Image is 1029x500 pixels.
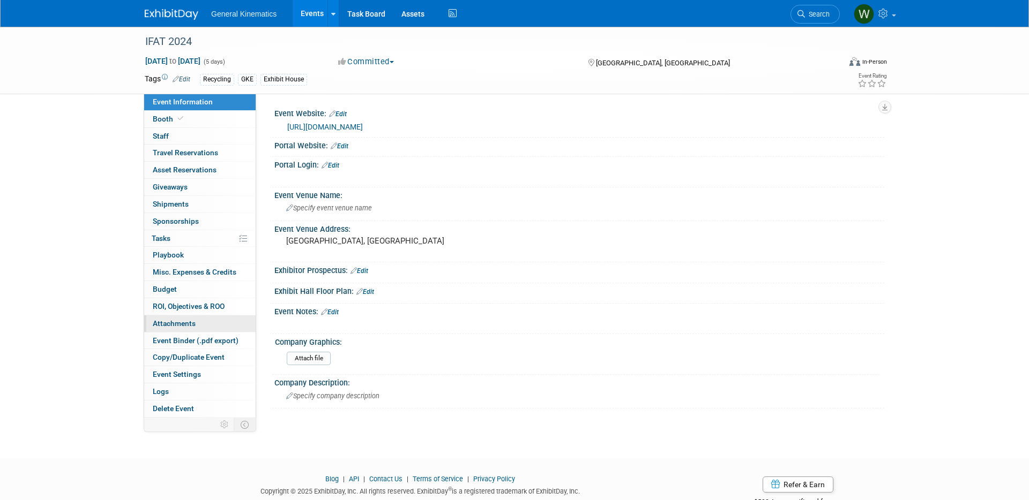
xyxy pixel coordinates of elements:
span: Logs [153,387,169,396]
span: Playbook [153,251,184,259]
span: Event Binder (.pdf export) [153,336,238,345]
span: Specify company description [286,392,379,400]
div: Company Description: [274,375,884,388]
span: Search [805,10,830,18]
span: Budget [153,285,177,293]
div: Portal Login: [274,157,884,171]
span: General Kinematics [211,10,277,18]
a: Attachments [144,315,256,332]
span: Delete Event [153,404,194,413]
img: Whitney Swanson [854,4,874,24]
a: Edit [173,75,190,83]
div: Event Venue Address: [274,221,884,234]
div: Portal Website: [274,138,884,151]
a: Edit [321,308,339,316]
div: In-Person [862,58,887,66]
div: Copyright © 2025 ExhibitDay, Inc. All rights reserved. ExhibitDay is a registered trademark of Ex... [145,484,696,496]
a: Event Information [144,94,256,110]
a: Copy/Duplicate Event [144,349,256,366]
img: Format-Inperson.png [849,57,860,66]
span: Asset Reservations [153,165,217,174]
a: Refer & Earn [763,476,833,493]
a: Tasks [144,230,256,247]
a: [URL][DOMAIN_NAME] [287,123,363,131]
div: Exhibit Hall Floor Plan: [274,283,884,297]
div: IFAT 2024 [141,32,824,51]
a: Sponsorships [144,213,256,230]
div: Event Format [777,56,887,72]
a: Playbook [144,247,256,263]
a: Travel Reservations [144,145,256,161]
a: Shipments [144,196,256,213]
span: Travel Reservations [153,148,218,157]
span: | [465,475,472,483]
a: Event Settings [144,366,256,383]
a: Logs [144,383,256,400]
div: Company Graphics: [275,334,879,347]
a: Edit [329,110,347,118]
a: Privacy Policy [473,475,515,483]
td: Toggle Event Tabs [234,418,256,431]
span: Copy/Duplicate Event [153,353,225,361]
div: Event Notes: [274,304,884,317]
span: | [361,475,368,483]
span: Event Settings [153,370,201,378]
a: ROI, Objectives & ROO [144,298,256,315]
div: Recycling [200,74,234,85]
a: Delete Event [144,400,256,417]
a: Booth [144,111,256,127]
a: Staff [144,128,256,145]
a: Contact Us [369,475,402,483]
a: Blog [325,475,339,483]
sup: ® [448,486,452,492]
a: Budget [144,281,256,298]
a: Giveaways [144,179,256,195]
a: Asset Reservations [144,162,256,178]
img: ExhibitDay [145,9,198,20]
a: Event Binder (.pdf export) [144,332,256,349]
div: Event Website: [274,105,884,119]
span: | [340,475,347,483]
span: Tasks [152,234,170,243]
a: Edit [351,267,368,275]
span: Staff [153,132,169,140]
span: | [404,475,411,483]
span: Attachments [153,319,196,328]
div: Exhibit House [260,74,307,85]
span: Giveaways [153,183,188,191]
span: Shipments [153,200,189,208]
a: Edit [356,288,374,296]
i: Booth reservation complete [178,116,183,122]
a: Edit [322,162,339,169]
td: Personalize Event Tab Strip [215,418,234,431]
span: Misc. Expenses & Credits [153,268,236,276]
div: Event Rating [857,73,886,79]
a: Misc. Expenses & Credits [144,264,256,281]
a: Edit [331,142,348,150]
div: Exhibitor Prospectus: [274,262,884,276]
span: [GEOGRAPHIC_DATA], [GEOGRAPHIC_DATA] [596,59,730,67]
div: GKE [238,74,257,85]
span: Event Information [153,97,213,106]
pre: [GEOGRAPHIC_DATA], [GEOGRAPHIC_DATA] [286,236,517,246]
span: Specify event venue name [286,204,372,212]
span: ROI, Objectives & ROO [153,302,225,310]
button: Committed [334,56,398,67]
a: Terms of Service [413,475,463,483]
a: API [349,475,359,483]
div: Event Venue Name: [274,187,884,201]
span: (5 days) [203,58,225,65]
span: to [168,57,178,65]
span: Booth [153,115,185,123]
td: Tags [145,73,190,86]
span: [DATE] [DATE] [145,56,201,66]
span: Sponsorships [153,217,199,225]
a: Search [791,5,840,24]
